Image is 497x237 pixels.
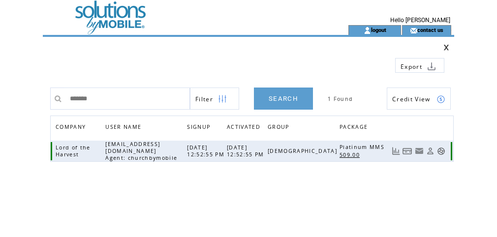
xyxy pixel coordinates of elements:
a: View Usage [392,147,400,155]
a: View Bills [403,147,412,155]
span: Show filters [195,95,213,103]
span: 1 Found [328,95,353,102]
a: 509.00 [340,150,365,159]
span: SIGNUP [187,121,213,135]
span: [DEMOGRAPHIC_DATA] [268,148,340,154]
a: Support [437,147,445,155]
a: logout [371,27,386,33]
span: Export to csv file [401,62,422,71]
a: Resend welcome email to this user [415,147,424,155]
a: USER NAME [105,123,144,129]
a: ACTIVATED [227,121,265,135]
a: contact us [417,27,443,33]
a: GROUP [268,121,294,135]
span: [DATE] 12:52:55 PM [187,144,227,158]
span: PACKAGE [340,121,370,135]
span: Hello [PERSON_NAME] [390,17,450,24]
a: Credit View [387,88,451,110]
a: View Profile [426,147,435,155]
img: credits.png [436,95,445,104]
span: USER NAME [105,121,144,135]
a: COMPANY [56,123,88,129]
img: contact_us_icon.gif [410,27,417,34]
a: SEARCH [254,88,313,110]
span: [EMAIL_ADDRESS][DOMAIN_NAME] Agent: churchbymobile [105,141,180,161]
span: ACTIVATED [227,121,263,135]
span: 509.00 [340,151,362,158]
img: download.png [427,62,436,71]
span: COMPANY [56,121,88,135]
a: SIGNUP [187,123,213,129]
span: [DATE] 12:52:55 PM [227,144,267,158]
span: Platinum MMS [340,144,387,150]
span: Show Credits View [392,95,431,103]
img: account_icon.gif [364,27,371,34]
a: Export [395,58,444,73]
span: Lord of the Harvest [56,144,91,158]
a: PACKAGE [340,121,373,135]
img: filters.png [218,88,227,110]
a: Filter [190,88,239,110]
span: GROUP [268,121,292,135]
